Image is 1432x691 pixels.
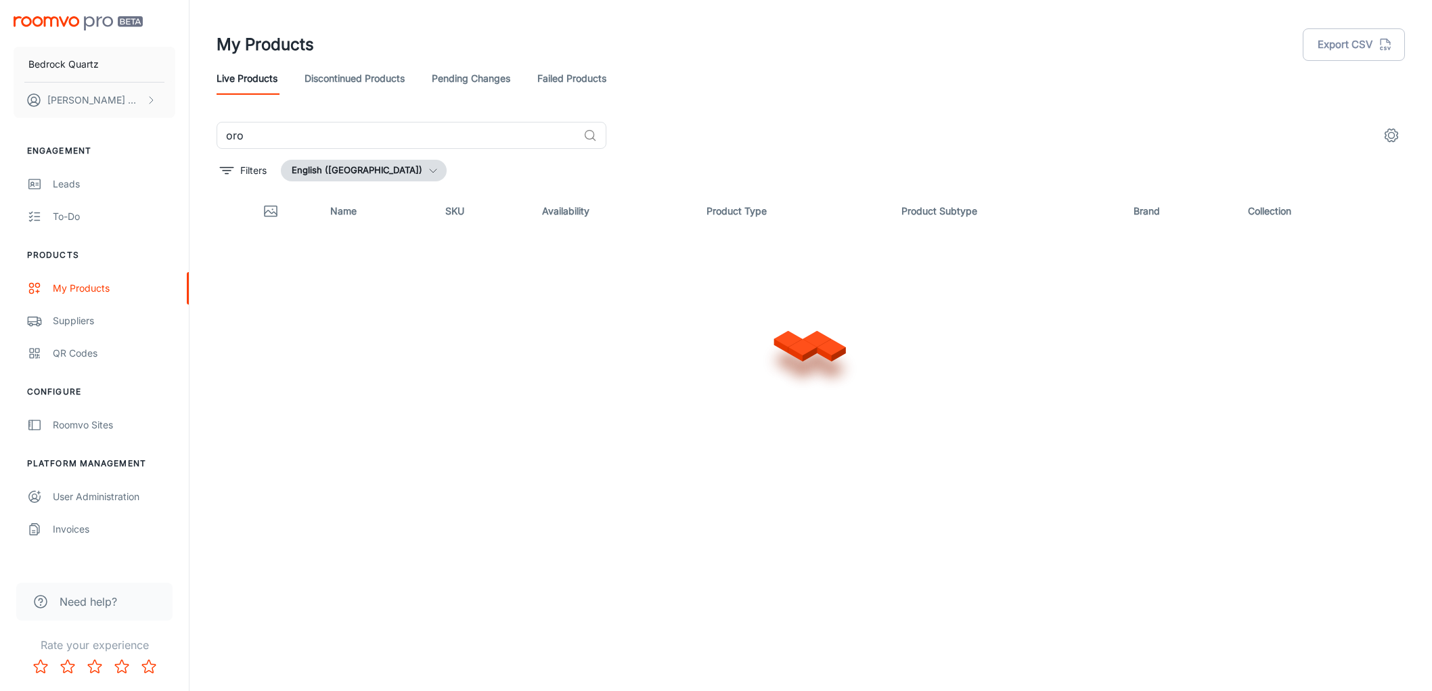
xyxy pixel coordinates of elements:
button: Rate 4 star [108,653,135,680]
button: Rate 1 star [27,653,54,680]
a: Failed Products [537,62,606,95]
th: Name [319,192,434,230]
p: Filters [240,163,267,178]
a: Pending Changes [432,62,510,95]
th: Availability [531,192,696,230]
button: Rate 3 star [81,653,108,680]
button: Rate 2 star [54,653,81,680]
button: Export CSV [1303,28,1405,61]
th: SKU [434,192,531,230]
th: Collection [1237,192,1405,230]
button: filter [217,160,270,181]
p: [PERSON_NAME] Quartz [47,93,143,108]
p: Bedrock Quartz [28,57,99,72]
span: Need help? [60,594,117,610]
div: QR Codes [53,346,175,361]
button: [PERSON_NAME] Quartz [14,83,175,118]
div: Invoices [53,522,175,537]
p: Rate your experience [11,637,178,653]
div: User Administration [53,489,175,504]
a: Live Products [217,62,277,95]
div: Leads [53,177,175,192]
th: Product Subtype [891,192,1123,230]
button: Rate 5 star [135,653,162,680]
button: settings [1378,122,1405,149]
div: Suppliers [53,313,175,328]
th: Brand [1123,192,1237,230]
th: Product Type [696,192,891,230]
button: English ([GEOGRAPHIC_DATA]) [281,160,447,181]
div: Roomvo Sites [53,418,175,432]
img: Roomvo PRO Beta [14,16,143,30]
h1: My Products [217,32,314,57]
div: To-do [53,209,175,224]
div: My Products [53,281,175,296]
a: Discontinued Products [305,62,405,95]
svg: Thumbnail [263,203,279,219]
input: Search [217,122,578,149]
button: Bedrock Quartz [14,47,175,82]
